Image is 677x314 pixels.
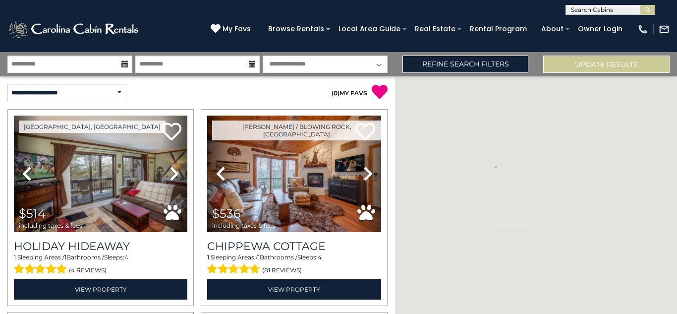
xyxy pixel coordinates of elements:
span: (4 reviews) [69,264,107,277]
img: mail-regular-white.png [659,24,670,35]
a: Browse Rentals [263,21,329,37]
a: Add to favorites [162,122,181,143]
span: My Favs [223,24,251,34]
a: View Property [14,279,187,300]
img: thumbnail_163259794.jpeg [207,116,381,232]
span: 1 [64,253,66,261]
span: ( ) [332,89,339,97]
div: Sleeping Areas / Bathrooms / Sleeps: [207,253,381,277]
span: 0 [334,89,338,97]
span: (81 reviews) [262,264,302,277]
a: Real Estate [410,21,460,37]
img: White-1-2.png [7,19,141,39]
span: 4 [318,253,322,261]
a: (0)MY FAVS [332,89,367,97]
span: 1 [14,253,16,261]
a: About [536,21,568,37]
a: My Favs [211,24,253,35]
span: $536 [212,206,241,221]
img: phone-regular-white.png [637,24,648,35]
span: including taxes & fees [19,222,82,229]
a: View Property [207,279,381,300]
button: Update Results [543,56,670,73]
a: Chippewa Cottage [207,240,381,253]
a: Refine Search Filters [402,56,529,73]
img: thumbnail_163267576.jpeg [14,116,187,232]
a: Rental Program [465,21,532,37]
a: Holiday Hideaway [14,240,187,253]
span: 1 [207,253,209,261]
span: 4 [124,253,128,261]
a: Owner Login [573,21,627,37]
a: [PERSON_NAME] / Blowing Rock, [GEOGRAPHIC_DATA] [212,121,381,140]
span: including taxes & fees [212,222,276,229]
div: Sleeping Areas / Bathrooms / Sleeps: [14,253,187,277]
span: $514 [19,206,46,221]
a: [GEOGRAPHIC_DATA], [GEOGRAPHIC_DATA] [19,121,166,133]
span: 1 [258,253,260,261]
a: Local Area Guide [334,21,405,37]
